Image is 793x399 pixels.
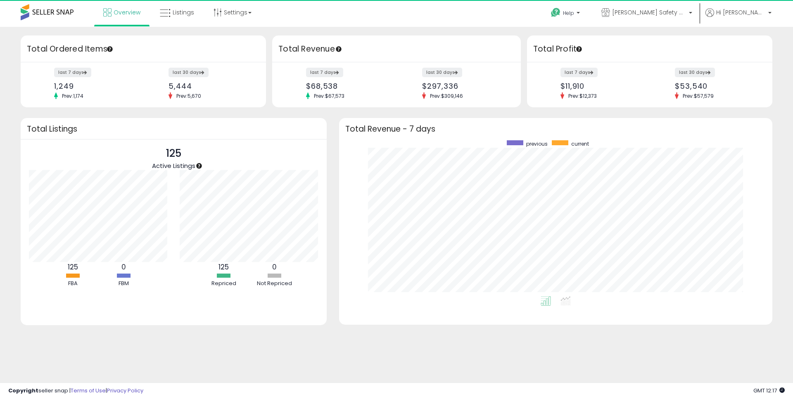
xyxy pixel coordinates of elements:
p: 125 [152,146,195,161]
span: Listings [173,8,194,17]
div: 1,249 [54,82,137,90]
span: Prev: $57,579 [679,92,718,99]
label: last 7 days [560,68,598,77]
h3: Total Ordered Items [27,43,260,55]
div: Tooltip anchor [195,162,203,170]
div: Tooltip anchor [335,45,342,53]
div: $297,336 [422,82,506,90]
label: last 7 days [54,68,91,77]
b: 0 [272,262,277,272]
div: $11,910 [560,82,643,90]
h3: Total Revenue [278,43,515,55]
h3: Total Listings [27,126,321,132]
span: Overview [114,8,140,17]
span: [PERSON_NAME] Safety & Supply [612,8,686,17]
div: 5,444 [169,82,252,90]
span: Prev: $12,373 [564,92,601,99]
div: FBA [48,280,97,288]
div: $68,538 [306,82,390,90]
div: Not Repriced [250,280,299,288]
i: Get Help [551,7,561,18]
b: 0 [121,262,126,272]
label: last 30 days [675,68,715,77]
span: current [571,140,589,147]
span: Prev: 5,670 [172,92,205,99]
span: Hi [PERSON_NAME] [716,8,766,17]
span: Help [563,9,574,17]
div: Tooltip anchor [106,45,114,53]
b: 125 [68,262,78,272]
div: $53,540 [675,82,758,90]
span: Active Listings [152,161,195,170]
h3: Total Profit [533,43,766,55]
label: last 30 days [422,68,462,77]
h3: Total Revenue - 7 days [345,126,766,132]
label: last 7 days [306,68,343,77]
a: Help [544,1,588,27]
a: Hi [PERSON_NAME] [705,8,772,27]
span: Prev: $67,573 [310,92,349,99]
div: Tooltip anchor [575,45,583,53]
span: Prev: $309,146 [426,92,467,99]
span: Prev: 1,174 [58,92,88,99]
div: Repriced [199,280,249,288]
span: previous [526,140,548,147]
label: last 30 days [169,68,209,77]
div: FBM [99,280,148,288]
b: 125 [218,262,229,272]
